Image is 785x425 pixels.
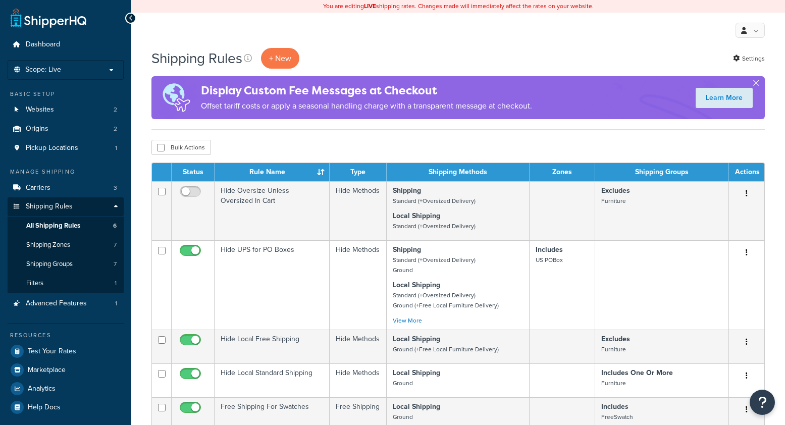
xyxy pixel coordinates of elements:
p: + New [261,48,299,69]
span: Origins [26,125,48,133]
li: Pickup Locations [8,139,124,157]
a: Carriers 3 [8,179,124,197]
span: Help Docs [28,403,61,412]
td: Hide Local Standard Shipping [215,363,330,397]
span: Advanced Features [26,299,87,308]
p: Offset tariff costs or apply a seasonal handling charge with a transparent message at checkout. [201,99,532,113]
strong: Local Shipping [393,401,440,412]
th: Actions [729,163,764,181]
a: Learn More [696,88,753,108]
strong: Excludes [601,185,630,196]
li: Help Docs [8,398,124,416]
a: Analytics [8,380,124,398]
a: Filters 1 [8,274,124,293]
span: Filters [26,279,43,288]
a: Dashboard [8,35,124,54]
li: Websites [8,100,124,119]
span: Shipping Rules [26,202,73,211]
a: Shipping Groups 7 [8,255,124,274]
a: Pickup Locations 1 [8,139,124,157]
span: Websites [26,105,54,114]
th: Type [330,163,387,181]
td: Hide Local Free Shipping [215,330,330,363]
span: All Shipping Rules [26,222,80,230]
span: 7 [114,241,117,249]
small: Standard (+Oversized Delivery) Ground [393,255,476,275]
a: Shipping Zones 7 [8,236,124,254]
span: Analytics [28,385,56,393]
small: Standard (+Oversized Delivery) [393,222,476,231]
span: 3 [114,184,117,192]
strong: Local Shipping [393,210,440,221]
th: Zones [530,163,595,181]
span: 7 [114,260,117,269]
strong: Local Shipping [393,334,440,344]
span: 2 [114,125,117,133]
small: Furniture [601,379,626,388]
li: All Shipping Rules [8,217,124,235]
span: 1 [115,144,117,152]
th: Shipping Groups [595,163,729,181]
span: Pickup Locations [26,144,78,152]
strong: Shipping [393,244,421,255]
b: LIVE [364,2,376,11]
strong: Shipping [393,185,421,196]
li: Origins [8,120,124,138]
td: Hide Methods [330,181,387,240]
a: Advanced Features 1 [8,294,124,313]
strong: Includes [601,401,629,412]
span: 6 [113,222,117,230]
small: Ground (+Free Local Furniture Delivery) [393,345,499,354]
span: 2 [114,105,117,114]
a: Marketplace [8,361,124,379]
td: Hide Oversize Unless Oversized In Cart [215,181,330,240]
li: Filters [8,274,124,293]
small: Ground [393,412,413,421]
span: Test Your Rates [28,347,76,356]
button: Bulk Actions [151,140,211,155]
a: All Shipping Rules 6 [8,217,124,235]
a: Test Your Rates [8,342,124,360]
li: Shipping Zones [8,236,124,254]
th: Shipping Methods [387,163,530,181]
span: 1 [115,299,117,308]
small: Furniture [601,345,626,354]
span: Dashboard [26,40,60,49]
span: 1 [115,279,117,288]
small: Furniture [601,196,626,205]
strong: Includes One Or More [601,367,673,378]
small: Ground [393,379,413,388]
strong: Excludes [601,334,630,344]
li: Shipping Rules [8,197,124,293]
span: Shipping Zones [26,241,70,249]
th: Rule Name : activate to sort column ascending [215,163,330,181]
small: Standard (+Oversized Delivery) [393,196,476,205]
div: Resources [8,331,124,340]
strong: Local Shipping [393,367,440,378]
strong: Includes [536,244,563,255]
a: View More [393,316,422,325]
a: ShipperHQ Home [11,8,86,28]
h1: Shipping Rules [151,48,242,68]
strong: Local Shipping [393,280,440,290]
a: Shipping Rules [8,197,124,216]
span: Shipping Groups [26,260,73,269]
small: US POBox [536,255,563,264]
small: FreeSwatch [601,412,633,421]
a: Websites 2 [8,100,124,119]
span: Marketplace [28,366,66,375]
td: Hide UPS for PO Boxes [215,240,330,330]
a: Origins 2 [8,120,124,138]
td: Hide Methods [330,330,387,363]
div: Manage Shipping [8,168,124,176]
img: duties-banner-06bc72dcb5fe05cb3f9472aba00be2ae8eb53ab6f0d8bb03d382ba314ac3c341.png [151,76,201,119]
small: Standard (+Oversized Delivery) Ground (+Free Local Furniture Delivery) [393,291,499,310]
td: Hide Methods [330,240,387,330]
th: Status [172,163,215,181]
td: Hide Methods [330,363,387,397]
h4: Display Custom Fee Messages at Checkout [201,82,532,99]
